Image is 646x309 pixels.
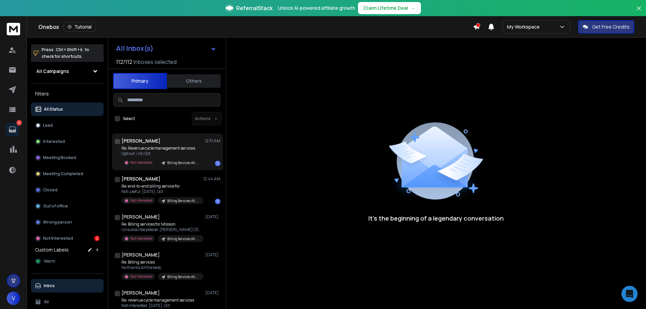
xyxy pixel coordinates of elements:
[167,236,200,241] p: Billing Services All Mixed (OCT)
[31,216,104,229] button: Wrong person
[43,139,65,144] p: Interested
[116,58,132,66] span: 112 / 112
[44,299,49,305] p: All
[43,187,58,193] p: Closed
[7,292,20,305] button: V
[16,120,22,125] p: 2
[113,73,167,89] button: Primary
[31,89,104,99] h3: Filters
[35,246,69,253] h3: Custom Labels
[121,189,202,194] p: Not useful. [DATE], Oct
[116,45,153,52] h1: All Inbox(s)
[130,274,152,279] p: Not Interested
[121,222,202,227] p: Re: Billing services for Mission
[411,5,416,11] span: →
[635,4,643,20] button: Close banner
[43,155,76,160] p: Meeting Booked
[121,184,202,189] p: Re: end-to-end billing service for
[121,289,160,296] h1: [PERSON_NAME]
[121,265,202,270] p: No thanks All the best,
[236,4,273,12] span: ReferralStack
[167,160,200,165] p: Billing Services All Mixed (OCT)
[36,68,69,75] h1: All Campaigns
[368,214,504,223] p: It’s the beginning of a legendary conversation
[31,255,104,268] button: Warm
[278,5,355,11] p: Unlock AI-powered affiliate growth
[205,290,220,296] p: [DATE]
[31,65,104,78] button: All Campaigns
[121,303,202,308] p: Not interested. [DATE], Oct
[63,22,96,32] button: Tutorial
[44,259,55,264] span: Warm
[31,103,104,116] button: All Status
[130,160,152,165] p: Not Interested
[31,135,104,148] button: Interested
[621,286,638,302] div: Open Intercom Messenger
[167,74,221,88] button: Others
[31,167,104,181] button: Meeting Completed
[31,279,104,293] button: Inbox
[121,176,160,182] h1: [PERSON_NAME]
[31,119,104,132] button: Lead
[121,298,202,303] p: Re: revenue cycle management services
[31,183,104,197] button: Closed
[205,252,220,258] p: [DATE]
[111,42,222,55] button: All Inbox(s)
[592,24,630,30] p: Get Free Credits
[130,236,152,241] p: Not Interested
[507,24,542,30] p: My Workspace
[121,252,160,258] h1: [PERSON_NAME]
[44,107,63,112] p: All Status
[358,2,421,14] button: Claim Lifetime Deal→
[215,199,220,204] div: 1
[121,214,160,220] h1: [PERSON_NAME]
[578,20,634,34] button: Get Free Credits
[121,260,202,265] p: Re: Billing services
[167,198,200,203] p: Billing Services All Mixed (OCT)
[55,46,83,53] span: Ctrl + Shift + k
[31,199,104,213] button: Out of office
[43,123,53,128] p: Lead
[215,161,220,166] div: 1
[6,123,19,136] a: 2
[167,274,200,279] p: Billing Services All Mixed (OCT)
[130,198,152,203] p: Not Interested
[203,176,220,182] p: 12:44 AM
[43,220,72,225] p: Wrong person
[43,236,73,241] p: Not Interested
[94,236,100,241] div: 2
[31,295,104,309] button: All
[121,151,202,156] p: Opt out > On Oct
[42,46,89,60] p: Press to check for shortcuts.
[121,138,160,144] h1: [PERSON_NAME]
[44,283,55,288] p: Inbox
[123,116,135,121] label: Select
[121,146,202,151] p: Re: Revenue cycle management services
[205,138,220,144] p: 12:51 AM
[31,232,104,245] button: Not Interested2
[134,58,177,66] h3: Inboxes selected
[205,214,220,220] p: [DATE]
[121,227,202,232] p: Unsubscribe please. [PERSON_NAME] CEO/Mission
[31,151,104,164] button: Meeting Booked
[38,22,473,32] div: Onebox
[43,203,68,209] p: Out of office
[43,171,83,177] p: Meeting Completed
